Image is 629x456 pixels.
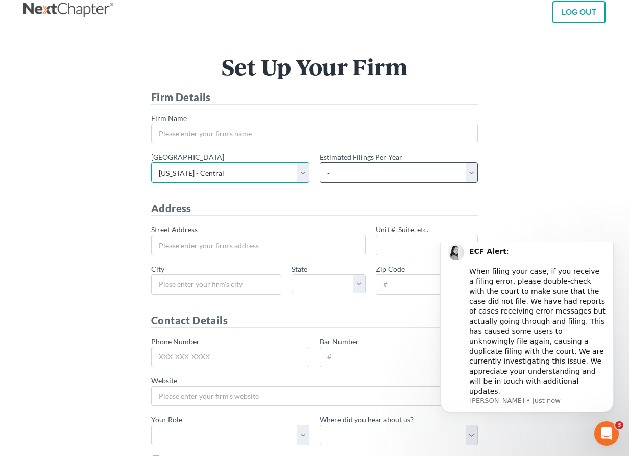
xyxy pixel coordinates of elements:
label: Unit #, Suite, etc. [376,224,428,235]
label: Street Address [151,224,198,235]
label: City [151,263,164,274]
label: Estimated Filings Per Year [320,152,402,162]
a: LOG OUT [552,1,606,23]
label: Bar Number [320,336,359,347]
label: State [292,263,307,274]
input: # [320,347,478,367]
h4: Firm Details [151,90,478,105]
input: Plese enter your firm's city [151,274,281,295]
input: Please enter your firm's website [151,386,478,406]
span: 3 [615,421,623,429]
label: [GEOGRAPHIC_DATA] [151,152,224,162]
input: # [376,274,478,295]
b: ECF Alert [44,6,82,14]
label: Your Role [151,414,182,425]
input: XXX-XXX-XXXX [151,347,309,367]
h4: Address [151,201,478,216]
input: Please enter your firm's address [151,235,366,255]
h1: Set Up Your Firm [34,56,595,78]
iframe: Intercom live chat [594,421,619,446]
label: Zip Code [376,263,405,274]
label: Phone Number [151,336,200,347]
label: Firm Name [151,113,187,124]
label: Where did you hear about us? [320,414,414,425]
iframe: Intercom notifications message [425,242,629,428]
div: : ​ When filing your case, if you receive a filing error, please double-check with the court to m... [44,5,181,155]
input: - [376,235,478,255]
h4: Contact Details [151,313,478,328]
input: Please enter your firm's name [151,124,478,144]
p: Message from Lindsey, sent Just now [44,155,181,164]
img: Profile image for Lindsey [23,3,39,19]
label: Website [151,375,177,386]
